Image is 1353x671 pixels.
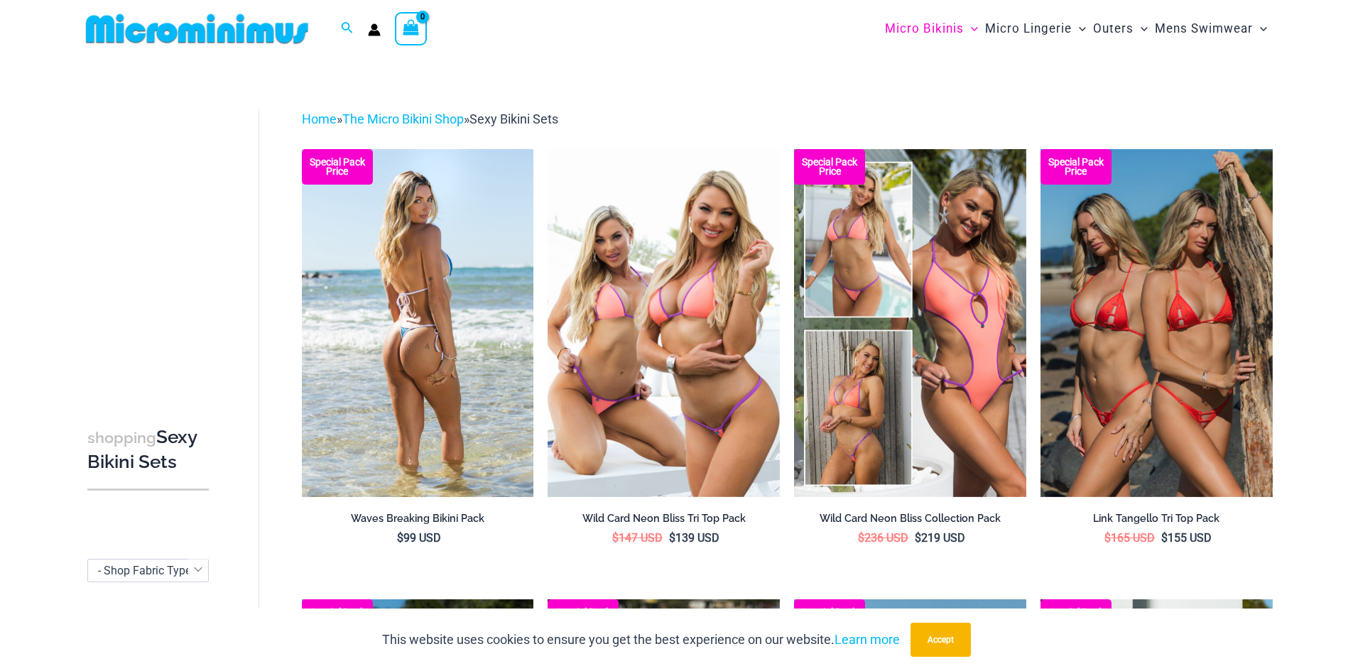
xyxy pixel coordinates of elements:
span: Micro Lingerie [985,11,1072,47]
bdi: 155 USD [1161,531,1212,545]
img: Wild Card Neon Bliss Tri Top Pack [548,149,780,497]
iframe: TrustedSite Certified [87,97,215,381]
span: $ [915,531,921,545]
a: Waves Breaking Bikini Pack [302,512,534,530]
a: Wild Card Neon Bliss Collection Pack [794,512,1026,530]
a: Learn more [835,632,900,647]
a: OutersMenu ToggleMenu Toggle [1090,7,1151,50]
a: Micro BikinisMenu ToggleMenu Toggle [881,7,982,50]
a: View Shopping Cart, empty [395,12,428,45]
nav: Site Navigation [879,5,1273,53]
img: Waves Breaking Ocean 312 Top 456 Bottom 04 [302,149,534,497]
span: - Shop Fabric Type [87,559,209,582]
span: $ [1161,531,1168,545]
span: Sexy Bikini Sets [469,111,558,126]
b: Special Pack Price [1040,608,1112,626]
span: - Shop Fabric Type [88,560,208,582]
b: Special Pack Price [548,608,619,626]
span: Outers [1093,11,1134,47]
bdi: 147 USD [612,531,663,545]
a: Waves Breaking Ocean 312 Top 456 Bottom 08 Waves Breaking Ocean 312 Top 456 Bottom 04Waves Breaki... [302,149,534,497]
span: shopping [87,429,156,447]
a: Mens SwimwearMenu ToggleMenu Toggle [1151,7,1271,50]
b: Special Pack Price [794,608,865,626]
span: Menu Toggle [964,11,978,47]
span: Mens Swimwear [1155,11,1253,47]
a: Collection Pack (7) Collection Pack B (1)Collection Pack B (1) [794,149,1026,497]
bdi: 236 USD [858,531,908,545]
b: Special Pack Price [302,608,373,626]
span: $ [1104,531,1111,545]
h2: Link Tangello Tri Top Pack [1040,512,1273,525]
a: Bikini Pack Bikini Pack BBikini Pack B [1040,149,1273,497]
img: Bikini Pack [1040,149,1273,497]
bdi: 99 USD [397,531,441,545]
span: Menu Toggle [1134,11,1148,47]
bdi: 219 USD [915,531,965,545]
h3: Sexy Bikini Sets [87,425,209,474]
b: Special Pack Price [302,158,373,176]
p: This website uses cookies to ensure you get the best experience on our website. [382,629,900,650]
a: Link Tangello Tri Top Pack [1040,512,1273,530]
span: $ [858,531,864,545]
img: MM SHOP LOGO FLAT [80,13,314,45]
a: The Micro Bikini Shop [342,111,464,126]
a: Wild Card Neon Bliss Tri Top Pack [548,512,780,530]
span: Menu Toggle [1072,11,1086,47]
a: Account icon link [368,23,381,36]
span: $ [612,531,619,545]
h2: Wild Card Neon Bliss Collection Pack [794,512,1026,525]
bdi: 139 USD [669,531,719,545]
h2: Waves Breaking Bikini Pack [302,512,534,525]
span: - Shop Fabric Type [98,564,191,577]
b: Special Pack Price [794,158,865,176]
a: Search icon link [341,20,354,38]
span: $ [397,531,403,545]
button: Accept [911,623,971,657]
a: Home [302,111,337,126]
b: Special Pack Price [1040,158,1112,176]
span: Micro Bikinis [885,11,964,47]
h2: Wild Card Neon Bliss Tri Top Pack [548,512,780,525]
span: » » [302,111,558,126]
a: Micro LingerieMenu ToggleMenu Toggle [982,7,1090,50]
a: Wild Card Neon Bliss Tri Top PackWild Card Neon Bliss Tri Top Pack BWild Card Neon Bliss Tri Top ... [548,149,780,497]
span: Menu Toggle [1253,11,1267,47]
span: $ [669,531,675,545]
img: Collection Pack (7) [794,149,1026,497]
bdi: 165 USD [1104,531,1155,545]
